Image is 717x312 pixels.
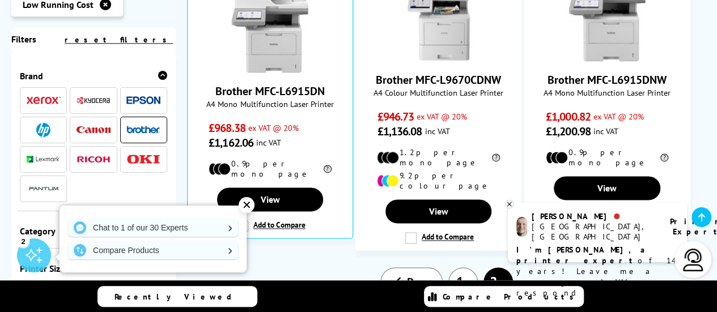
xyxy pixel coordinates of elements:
a: Brother MFC-L9670CDNW [396,52,481,63]
img: Epson [126,96,160,105]
div: 2 [17,234,29,247]
label: Add to Compare [236,220,306,232]
img: Brother [126,126,160,134]
a: HP [27,123,61,137]
span: A4 Mono Multifunction Laser Printer [193,99,347,109]
div: [PERSON_NAME] [532,211,656,221]
img: Lexmark [27,156,61,163]
p: of 14 years! Leave me a message and I'll respond ASAP [516,245,678,298]
span: inc VAT [593,126,618,136]
img: Canon [77,126,111,134]
span: A4 Mono Multifunction Laser Printer [531,87,684,98]
a: Ricoh [77,152,111,166]
img: user-headset-light.svg [682,249,705,271]
span: Prev [407,275,428,289]
span: Compare Products [443,292,580,302]
img: Pantum [27,182,61,195]
a: reset filters [65,35,173,45]
a: Xerox [27,93,61,108]
a: Brother MFC-L6915DN [227,63,312,75]
span: ex VAT @ 20% [417,111,467,122]
b: I'm [PERSON_NAME], a printer expert [516,245,648,266]
span: ex VAT @ 20% [593,111,644,122]
li: 0.9p per mono page [546,147,669,168]
span: £1,136.08 [377,124,422,139]
a: Compare Products [68,241,238,259]
a: Kyocera [77,93,111,108]
div: Brand [20,70,167,82]
li: 9.2p per colour page [377,170,500,191]
img: Xerox [27,96,61,104]
a: Brother MFC-L6915DNW [548,72,667,87]
div: ✕ [239,197,254,213]
a: 1 [448,267,478,297]
a: Lexmark [27,152,61,166]
a: Epson [126,93,160,108]
img: OKI [126,155,160,164]
label: Add to Compare [405,232,474,244]
span: £1,200.98 [546,124,591,139]
span: £1,162.06 [209,135,253,150]
a: Chat to 1 of our 30 Experts [68,219,238,237]
a: Prev [380,267,443,297]
img: ashley-livechat.png [516,217,527,237]
a: OKI [126,152,160,166]
div: [GEOGRAPHIC_DATA], [GEOGRAPHIC_DATA] [532,221,656,242]
a: Compare Products [424,286,584,307]
a: Recently Viewed [97,286,257,307]
span: inc VAT [425,126,449,136]
a: View [217,187,323,211]
span: inc VAT [256,137,281,148]
span: A4 Colour Multifunction Laser Printer [362,87,515,98]
li: 0.9p per mono page [209,159,332,179]
a: Canon [77,123,111,137]
a: Brother MFC-L6915DN [215,84,325,99]
img: Kyocera [77,96,111,105]
span: £968.38 [209,121,245,135]
span: ex VAT @ 20% [248,122,299,133]
span: Filters [11,33,36,45]
span: £1,000.82 [546,109,591,124]
a: Brother MFC-L6915DNW [565,52,650,63]
div: Category [20,225,167,237]
a: View [385,199,491,223]
a: Brother [126,123,160,137]
a: View [554,176,660,200]
span: £946.73 [377,109,414,124]
span: Recently Viewed [114,292,243,302]
li: 1.2p per mono page [377,147,500,168]
a: Brother MFC-L9670CDNW [376,72,501,87]
img: HP [36,123,50,137]
img: Ricoh [77,156,111,163]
